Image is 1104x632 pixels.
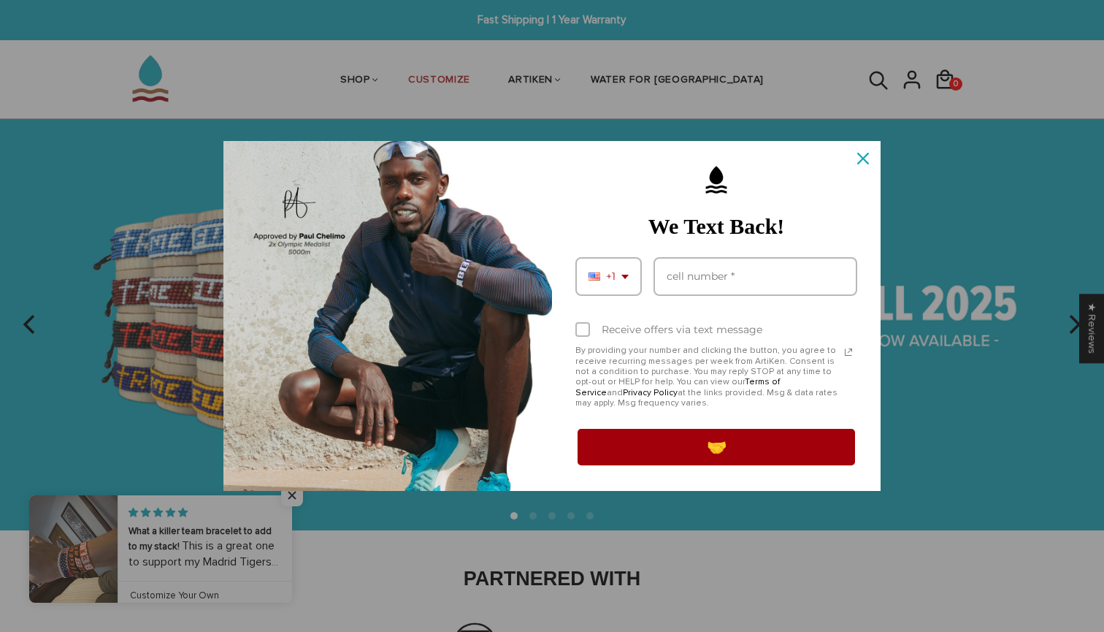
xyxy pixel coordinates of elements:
svg: dropdown arrow [621,275,629,279]
input: Phone number field [653,257,857,296]
strong: We Text Back! [648,214,785,238]
button: 🤝 [575,427,857,468]
svg: link icon [840,343,857,361]
a: Privacy Policy [623,387,678,398]
div: Phone number prefix [575,257,642,296]
div: Receive offers via text message [602,324,762,336]
svg: close icon [857,153,869,164]
button: Close [846,141,881,176]
a: Read our Privacy Policy [840,343,857,361]
a: Terms of Service [575,376,780,397]
span: +1 [606,270,616,283]
p: By providing your number and clicking the button, you agree to receive recurring messages per wee... [575,346,840,408]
